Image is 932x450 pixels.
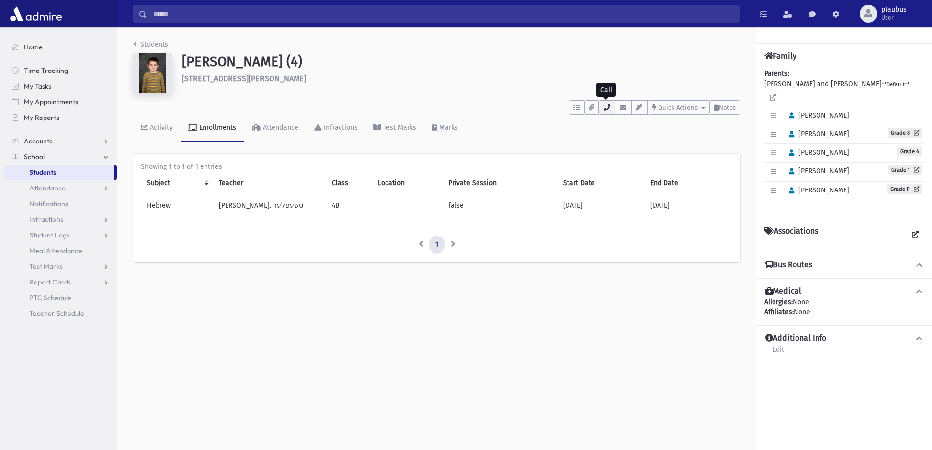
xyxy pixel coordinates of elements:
[784,186,849,194] span: [PERSON_NAME]
[764,226,818,244] h4: Associations
[4,243,117,259] a: Meal Attendance
[765,260,812,270] h4: Bus Routes
[147,5,739,23] input: Search
[29,278,71,286] span: Report Cards
[888,128,922,138] a: Grade 8
[4,227,117,243] a: Student Logs
[133,115,181,142] a: Activity
[29,293,71,302] span: PTC Schedule
[182,74,740,83] h6: [STREET_ADDRESS][PERSON_NAME]
[182,53,740,70] h1: [PERSON_NAME] (4)
[213,194,325,217] td: [PERSON_NAME]. טשעפלער
[24,97,78,106] span: My Appointments
[784,148,849,157] span: [PERSON_NAME]
[907,226,924,244] a: View all Associations
[4,274,117,290] a: Report Cards
[437,123,458,132] div: Marks
[764,69,924,210] div: [PERSON_NAME] and [PERSON_NAME]
[24,137,52,145] span: Accounts
[4,290,117,306] a: PTC Schedule
[4,180,117,196] a: Attendance
[4,196,117,212] a: Notifications
[765,286,801,297] h4: Medical
[881,6,907,14] span: ptaubus
[29,168,56,177] span: Students
[442,194,557,217] td: false
[658,104,698,111] span: Quick Actions
[4,110,117,125] a: My Reports
[8,4,64,24] img: AdmirePro
[213,172,325,194] th: Teacher
[29,309,84,318] span: Teacher Schedule
[557,194,644,217] td: [DATE]
[764,298,793,306] b: Allergies:
[4,94,117,110] a: My Appointments
[764,297,924,317] div: None
[764,308,794,316] b: Affiliates:
[765,333,826,344] h4: Additional Info
[764,333,924,344] button: Additional Info
[648,100,709,115] button: Quick Actions
[326,172,372,194] th: Class
[4,39,117,55] a: Home
[326,194,372,217] td: 4B
[306,115,365,142] a: Infractions
[261,123,298,132] div: Attendance
[29,215,63,224] span: Infractions
[133,40,168,48] a: Students
[4,133,117,149] a: Accounts
[596,83,616,97] div: Call
[29,262,63,271] span: Test Marks
[881,14,907,22] span: User
[764,286,924,297] button: Medical
[784,111,849,119] span: [PERSON_NAME]
[133,39,168,53] nav: breadcrumb
[888,165,922,175] a: Grade 1
[442,172,557,194] th: Private Session
[764,260,924,270] button: Bus Routes
[29,231,69,239] span: Student Logs
[719,104,736,111] span: Notes
[4,212,117,227] a: Infractions
[29,246,82,255] span: Meal Attendance
[381,123,416,132] div: Test Marks
[4,165,114,180] a: Students
[557,172,644,194] th: Start Date
[141,172,213,194] th: Subject
[141,194,213,217] td: Hebrew
[4,63,117,78] a: Time Tracking
[764,70,789,78] b: Parents:
[424,115,466,142] a: Marks
[29,199,68,208] span: Notifications
[197,123,236,132] div: Enrollments
[772,344,785,361] a: Edit
[897,147,922,156] span: Grade 4
[322,123,358,132] div: Infractions
[365,115,424,142] a: Test Marks
[429,236,445,254] a: 1
[148,123,173,132] div: Activity
[24,66,68,75] span: Time Tracking
[644,172,732,194] th: End Date
[24,113,59,122] span: My Reports
[784,130,849,138] span: [PERSON_NAME]
[764,51,796,61] h4: Family
[24,43,43,51] span: Home
[784,167,849,175] span: [PERSON_NAME]
[372,172,442,194] th: Location
[709,100,740,115] button: Notes
[181,115,244,142] a: Enrollments
[644,194,732,217] td: [DATE]
[4,306,117,321] a: Teacher Schedule
[29,184,66,192] span: Attendance
[764,307,924,317] div: None
[4,78,117,94] a: My Tasks
[4,259,117,274] a: Test Marks
[141,162,732,172] div: Showing 1 to 1 of 1 entries
[4,149,117,165] a: School
[244,115,306,142] a: Attendance
[24,82,51,91] span: My Tasks
[24,152,45,161] span: School
[887,184,922,194] a: Grade P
